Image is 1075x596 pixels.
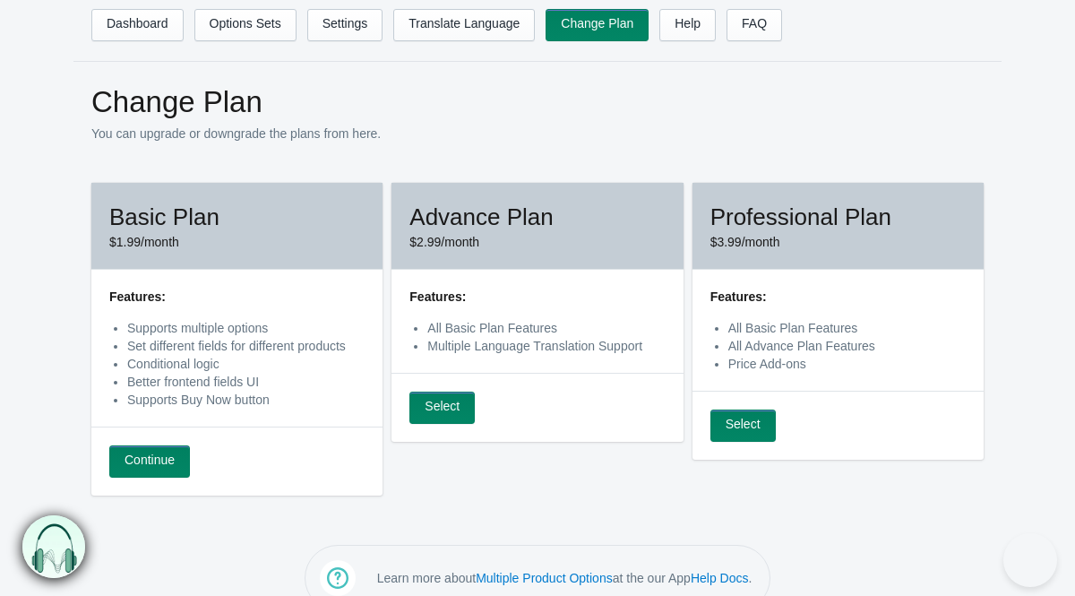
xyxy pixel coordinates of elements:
[127,319,365,337] li: Supports multiple options
[659,9,716,41] a: Help
[91,9,184,41] a: Dashboard
[377,569,752,587] p: Learn more about at the our App .
[691,571,749,585] a: Help Docs
[427,337,665,355] li: Multiple Language Translation Support
[307,9,383,41] a: Settings
[476,571,613,585] a: Multiple Product Options
[109,445,190,478] a: Continue
[710,201,966,233] h2: Professional Plan
[409,235,479,249] span: $2.99/month
[127,355,365,373] li: Conditional logic
[1003,533,1057,587] iframe: Toggle Customer Support
[109,289,166,304] strong: Features:
[109,235,179,249] span: $1.99/month
[728,337,966,355] li: All Advance Plan Features
[409,201,665,233] h2: Advance Plan
[194,9,297,41] a: Options Sets
[728,319,966,337] li: All Basic Plan Features
[728,355,966,373] li: Price Add-ons
[427,319,665,337] li: All Basic Plan Features
[710,235,780,249] span: $3.99/month
[409,392,475,424] a: Select
[22,515,85,578] img: bxm.png
[710,289,767,304] strong: Features:
[546,9,649,41] a: Change Plan
[91,125,984,143] p: You can upgrade or downgrade the plans from here.
[727,9,782,41] a: FAQ
[409,289,466,304] strong: Features:
[393,9,535,41] a: Translate Language
[127,337,365,355] li: Set different fields for different products
[91,84,984,120] h1: Change Plan
[109,201,365,233] h2: Basic Plan
[127,373,365,391] li: Better frontend fields UI
[710,410,776,442] a: Select
[127,391,365,409] li: Supports Buy Now button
